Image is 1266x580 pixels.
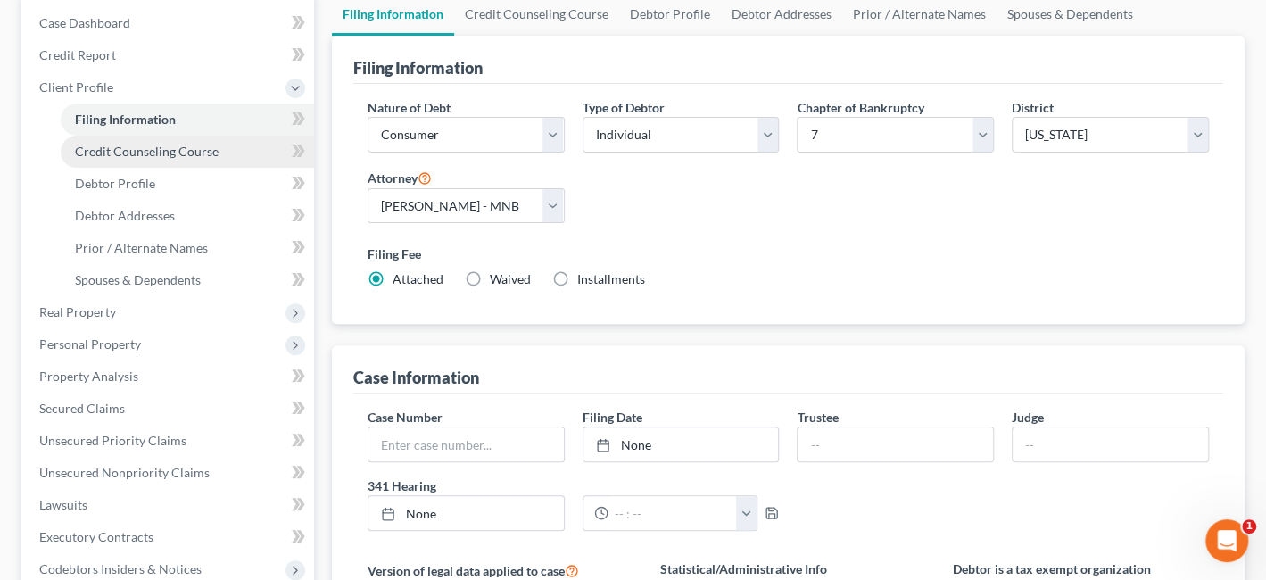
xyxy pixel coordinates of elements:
span: Debtor Addresses [75,208,175,223]
span: Waived [490,271,531,286]
span: Credit Report [39,47,116,62]
span: Prior / Alternate Names [75,240,208,255]
label: Filing Date [583,408,642,427]
a: None [583,427,779,461]
span: Spouses & Dependents [75,272,201,287]
a: Lawsuits [25,489,314,521]
label: Judge [1012,408,1044,427]
label: Statistical/Administrative Info [660,559,917,578]
a: Case Dashboard [25,7,314,39]
span: Secured Claims [39,401,125,416]
div: Filing Information [353,57,483,79]
iframe: Intercom live chat [1205,519,1248,562]
label: District [1012,98,1054,117]
span: Debtor Profile [75,176,155,191]
span: Real Property [39,304,116,319]
span: 1 [1242,519,1256,534]
span: Executory Contracts [39,529,153,544]
label: Attorney [368,167,432,188]
input: Enter case number... [368,427,564,461]
div: Case Information [353,367,479,388]
a: Debtor Addresses [61,200,314,232]
label: Debtor is a tax exempt organization [952,559,1209,578]
a: Unsecured Nonpriority Claims [25,457,314,489]
a: Executory Contracts [25,521,314,553]
label: Type of Debtor [583,98,665,117]
span: Credit Counseling Course [75,144,219,159]
a: None [368,496,564,530]
span: Case Dashboard [39,15,130,30]
a: Filing Information [61,104,314,136]
a: Prior / Alternate Names [61,232,314,264]
span: Personal Property [39,336,141,352]
span: Client Profile [39,79,113,95]
span: Filing Information [75,112,176,127]
input: -- [798,427,993,461]
a: Credit Report [25,39,314,71]
a: Unsecured Priority Claims [25,425,314,457]
a: Debtor Profile [61,168,314,200]
label: Chapter of Bankruptcy [797,98,923,117]
label: Nature of Debt [368,98,451,117]
label: 341 Hearing [359,476,789,495]
input: -- [1013,427,1208,461]
span: Lawsuits [39,497,87,512]
span: Unsecured Nonpriority Claims [39,465,210,480]
label: Case Number [368,408,443,427]
span: Unsecured Priority Claims [39,433,186,448]
a: Secured Claims [25,393,314,425]
a: Spouses & Dependents [61,264,314,296]
span: Property Analysis [39,369,138,384]
span: Installments [577,271,645,286]
a: Property Analysis [25,360,314,393]
label: Trustee [797,408,838,427]
input: -- : -- [608,496,737,530]
a: Credit Counseling Course [61,136,314,168]
label: Filing Fee [368,244,1209,263]
span: Codebtors Insiders & Notices [39,561,202,576]
span: Attached [393,271,443,286]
